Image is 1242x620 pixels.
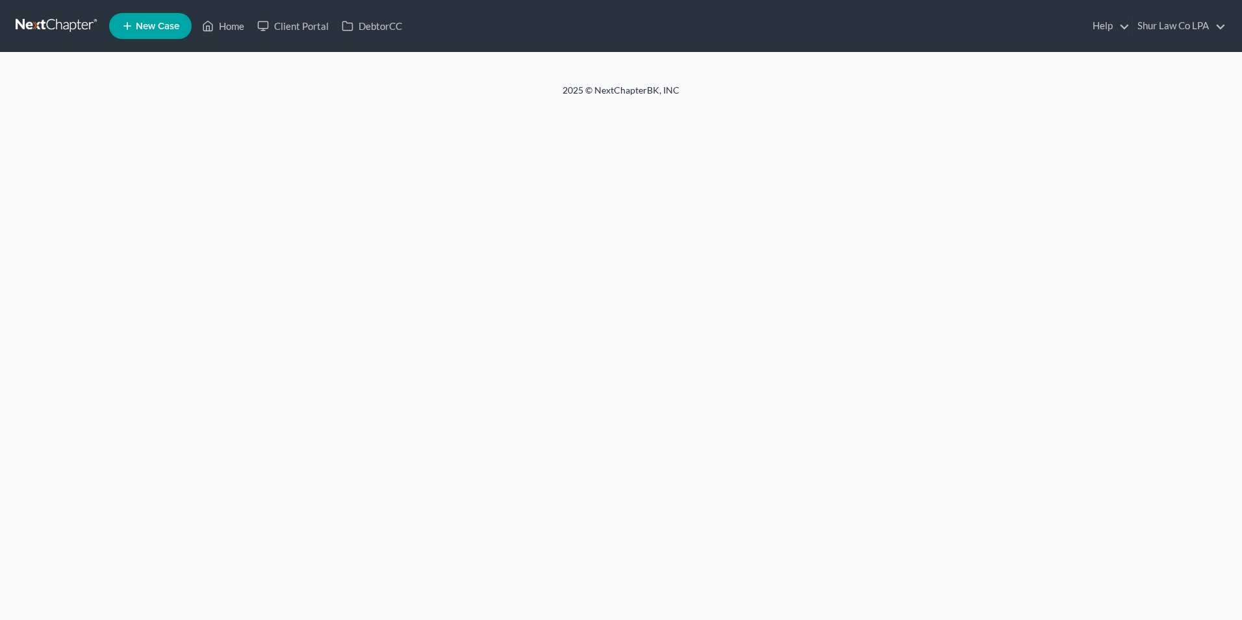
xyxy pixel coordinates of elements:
[251,84,991,107] div: 2025 © NextChapterBK, INC
[1086,14,1130,38] a: Help
[251,14,335,38] a: Client Portal
[335,14,409,38] a: DebtorCC
[196,14,251,38] a: Home
[109,13,192,39] new-legal-case-button: New Case
[1131,14,1226,38] a: Shur Law Co LPA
